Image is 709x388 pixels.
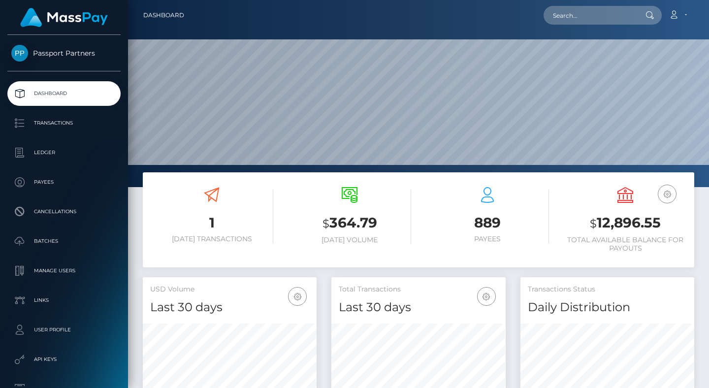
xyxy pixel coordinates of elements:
a: Batches [7,229,121,254]
a: Dashboard [7,81,121,106]
small: $ [590,217,597,230]
p: User Profile [11,323,117,337]
p: Dashboard [11,86,117,101]
a: Links [7,288,121,313]
h5: Transactions Status [528,285,687,294]
img: Passport Partners [11,45,28,62]
a: Ledger [7,140,121,165]
h6: [DATE] Transactions [150,235,273,243]
p: Payees [11,175,117,190]
h4: Last 30 days [339,299,498,316]
h6: Payees [426,235,549,243]
h4: Last 30 days [150,299,309,316]
small: $ [322,217,329,230]
a: Cancellations [7,199,121,224]
p: Links [11,293,117,308]
p: Cancellations [11,204,117,219]
p: Batches [11,234,117,249]
a: Dashboard [143,5,184,26]
a: Manage Users [7,259,121,283]
span: Passport Partners [7,49,121,58]
input: Search... [544,6,636,25]
h6: Total Available Balance for Payouts [564,236,687,253]
h6: [DATE] Volume [288,236,411,244]
h3: 12,896.55 [564,213,687,233]
p: API Keys [11,352,117,367]
a: User Profile [7,318,121,342]
h3: 364.79 [288,213,411,233]
h4: Daily Distribution [528,299,687,316]
a: Transactions [7,111,121,135]
h3: 889 [426,213,549,232]
p: Ledger [11,145,117,160]
h3: 1 [150,213,273,232]
p: Manage Users [11,263,117,278]
img: MassPay Logo [20,8,108,27]
h5: USD Volume [150,285,309,294]
p: Transactions [11,116,117,130]
a: Payees [7,170,121,194]
h5: Total Transactions [339,285,498,294]
a: API Keys [7,347,121,372]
